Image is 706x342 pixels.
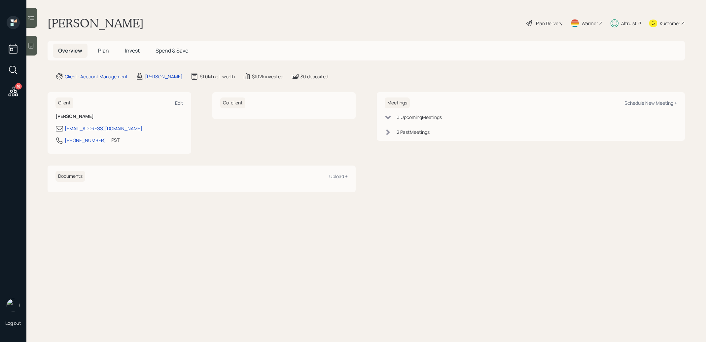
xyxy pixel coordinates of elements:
h6: [PERSON_NAME] [55,114,183,119]
div: [PERSON_NAME] [145,73,183,80]
div: Warmer [582,20,598,27]
h6: Client [55,97,73,108]
div: Plan Delivery [536,20,562,27]
span: Spend & Save [156,47,188,54]
div: $0 deposited [300,73,328,80]
img: treva-nostdahl-headshot.png [7,299,20,312]
div: Client · Account Management [65,73,128,80]
div: Upload + [329,173,348,179]
h1: [PERSON_NAME] [48,16,144,30]
h6: Documents [55,171,85,182]
div: Edit [175,100,183,106]
div: Altruist [621,20,637,27]
div: 2 Past Meeting s [397,129,430,135]
div: [PHONE_NUMBER] [65,137,106,144]
div: Log out [5,320,21,326]
div: [EMAIL_ADDRESS][DOMAIN_NAME] [65,125,142,132]
h6: Meetings [385,97,410,108]
div: $1.0M net-worth [200,73,235,80]
div: 16 [15,83,22,90]
div: PST [111,136,120,143]
span: Invest [125,47,140,54]
h6: Co-client [220,97,245,108]
span: Overview [58,47,82,54]
div: $102k invested [252,73,283,80]
div: Kustomer [660,20,680,27]
div: 0 Upcoming Meeting s [397,114,442,121]
span: Plan [98,47,109,54]
div: Schedule New Meeting + [624,100,677,106]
